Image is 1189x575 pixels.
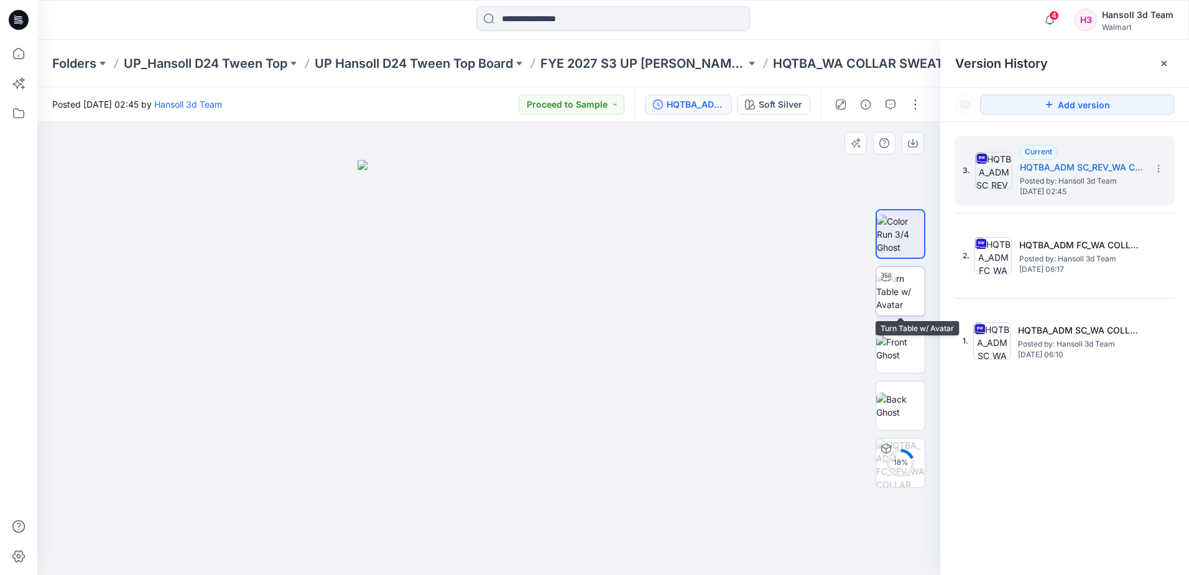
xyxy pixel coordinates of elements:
[52,55,96,72] a: Folders
[154,99,222,110] a: Hansoll 3d Team
[876,439,925,487] img: HQTBA_ADM FC_REV_WA COLLAR SWEATSHIRT Soft Silver
[124,55,287,72] a: UP_Hansoll D24 Tween Top
[963,165,970,176] span: 3.
[1102,7,1173,22] div: Hansoll 3d Team
[1018,323,1142,338] h5: HQTBA_ADM SC_WA COLLAR SWEATSHIRT
[540,55,746,72] a: FYE 2027 S3 UP [PERSON_NAME] TOP
[737,95,810,115] button: Soft Silver
[877,215,924,254] img: Color Run 3/4 Ghost
[856,95,876,115] button: Details
[876,272,925,311] img: Turn Table w/ Avatar
[1019,238,1144,253] h5: HQTBA_ADM FC_WA COLLAR SWEATSHIRT
[975,152,1012,189] img: HQTBA_ADM SC_REV_WA COLLAR SWEATSHIRT
[1020,187,1144,196] span: [DATE] 02:45
[973,322,1011,360] img: HQTBA_ADM SC_WA COLLAR SWEATSHIRT
[1020,160,1144,175] h5: HQTBA_ADM SC_REV_WA COLLAR SWEATSHIRT
[645,95,732,115] button: HQTBA_ADM SC_REV_WA COLLAR SWEATSHIRT
[1075,9,1097,31] div: H3
[358,160,620,575] img: eyJhbGciOiJIUzI1NiIsImtpZCI6IjAiLCJzbHQiOiJzZXMiLCJ0eXAiOiJKV1QifQ.eyJkYXRhIjp7InR5cGUiOiJzdG9yYW...
[876,335,925,362] img: Front Ghost
[963,250,969,261] span: 2.
[955,95,975,115] button: Show Hidden Versions
[667,98,724,111] div: HQTBA_ADM SC_REV_WA COLLAR SWEATSHIRT
[955,56,1048,71] span: Version History
[1102,22,1173,32] div: Walmart
[1019,253,1144,265] span: Posted by: Hansoll 3d Team
[1019,265,1144,274] span: [DATE] 06:17
[886,457,915,468] div: 18 %
[773,55,978,72] p: HQTBA_WA COLLAR SWEATSHIRT
[876,393,925,419] img: Back Ghost
[963,335,968,347] span: 1.
[980,95,1174,115] button: Add version
[974,237,1012,274] img: HQTBA_ADM FC_WA COLLAR SWEATSHIRT
[1018,338,1142,350] span: Posted by: Hansoll 3d Team
[759,98,802,111] div: Soft Silver
[315,55,513,72] a: UP Hansoll D24 Tween Top Board
[1025,147,1052,156] span: Current
[52,98,222,111] span: Posted [DATE] 02:45 by
[1049,11,1059,21] span: 4
[1018,350,1142,359] span: [DATE] 06:10
[1159,58,1169,68] button: Close
[1020,175,1144,187] span: Posted by: Hansoll 3d Team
